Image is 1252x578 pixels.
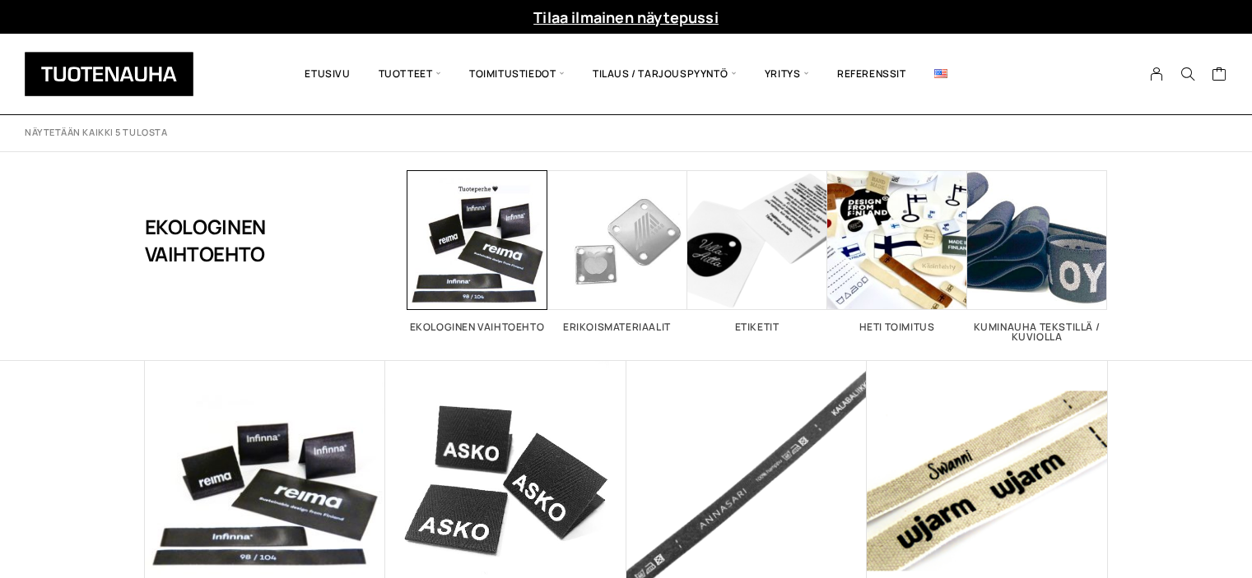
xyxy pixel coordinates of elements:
span: Yritys [751,46,823,102]
h1: Ekologinen vaihtoehto [145,170,325,310]
span: Tilaus / Tarjouspyyntö [579,46,751,102]
a: My Account [1141,67,1173,81]
a: Cart [1212,66,1227,86]
a: Visit product category Kuminauha tekstillä / kuviolla [967,170,1107,342]
h2: Ekologinen vaihtoehto [407,322,547,332]
a: Referenssit [823,46,920,102]
a: Visit product category Ekologinen vaihtoehto [407,170,547,332]
h2: Heti toimitus [827,322,967,332]
a: Visit product category Erikoismateriaalit [547,170,687,332]
button: Search [1172,67,1203,81]
a: Visit product category Etiketit [687,170,827,332]
h2: Erikoismateriaalit [547,322,687,332]
h2: Kuminauha tekstillä / kuviolla [967,322,1107,342]
img: English [934,69,947,78]
a: Tilaa ilmainen näytepussi [533,7,719,27]
span: Tuotteet [365,46,455,102]
p: Näytetään kaikki 5 tulosta [25,127,167,139]
img: Tuotenauha Oy [25,52,193,96]
h2: Etiketit [687,322,827,332]
a: Visit product category Heti toimitus [827,170,967,332]
a: Etusivu [291,46,364,102]
span: Toimitustiedot [455,46,579,102]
